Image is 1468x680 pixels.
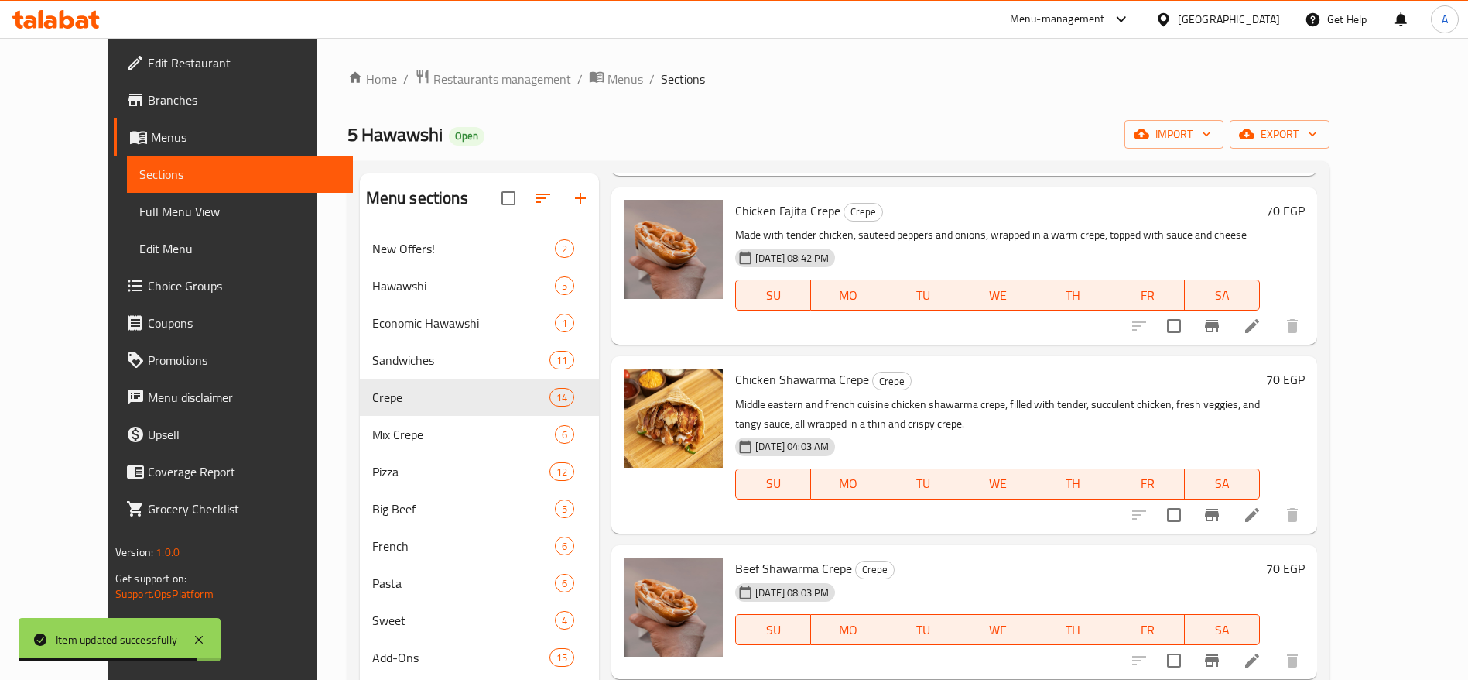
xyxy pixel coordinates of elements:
[127,193,353,230] a: Full Menu View
[372,462,549,481] span: Pizza
[115,584,214,604] a: Support.OpsPlatform
[1242,125,1317,144] span: export
[1110,469,1186,500] button: FR
[1042,472,1104,495] span: TH
[967,284,1029,307] span: WE
[1243,506,1261,524] a: Edit menu item
[127,230,353,267] a: Edit Menu
[749,586,835,600] span: [DATE] 08:03 PM
[1191,284,1254,307] span: SA
[749,439,835,454] span: [DATE] 04:03 AM
[56,631,177,648] div: Item updated successfully
[372,388,549,407] span: Crepe
[114,267,353,304] a: Choice Groups
[1035,280,1110,311] button: TH
[148,388,340,407] span: Menu disclaimer
[1442,11,1448,28] span: A
[649,70,655,88] li: /
[749,251,835,266] span: [DATE] 08:42 PM
[885,614,960,645] button: TU
[139,239,340,258] span: Edit Menu
[556,613,573,628] span: 4
[148,53,340,72] span: Edit Restaurant
[360,230,599,267] div: New Offers!2
[555,611,574,630] div: items
[742,472,805,495] span: SU
[114,453,353,490] a: Coverage Report
[885,280,960,311] button: TU
[1158,644,1190,677] span: Select to update
[1178,11,1280,28] div: [GEOGRAPHIC_DATA]
[817,284,880,307] span: MO
[1117,619,1179,641] span: FR
[372,276,555,295] div: Hawawshi
[114,416,353,453] a: Upsell
[735,199,840,222] span: Chicken Fajita Crepe
[735,395,1260,434] p: Middle eastern and french cuisine chicken shawarma crepe, filled with tender, succulent chicken, ...
[360,565,599,602] div: Pasta6
[1193,307,1230,345] button: Branch-specific-item
[114,490,353,527] a: Grocery Checklist
[372,351,549,369] span: Sandwiches
[1117,472,1179,495] span: FR
[148,462,340,481] span: Coverage Report
[967,619,1029,641] span: WE
[555,574,574,592] div: items
[492,182,525,215] span: Select all sections
[589,69,643,89] a: Menus
[556,242,573,256] span: 2
[114,304,353,342] a: Coupons
[1193,496,1230,534] button: Branch-specific-item
[1042,284,1104,307] span: TH
[891,619,954,641] span: TU
[360,527,599,565] div: French6
[1243,317,1261,335] a: Edit menu item
[415,69,571,89] a: Restaurants management
[577,70,583,88] li: /
[151,128,340,146] span: Menus
[960,469,1035,500] button: WE
[817,472,880,495] span: MO
[550,465,573,479] span: 12
[1042,619,1104,641] span: TH
[372,425,555,444] div: Mix Crepe
[403,70,409,88] li: /
[372,500,555,518] span: Big Beef
[556,576,573,591] span: 6
[1266,200,1305,222] h6: 70 EGP
[1266,558,1305,579] h6: 70 EGP
[148,91,340,109] span: Branches
[1266,369,1305,390] h6: 70 EGP
[347,70,397,88] a: Home
[562,180,599,217] button: Add section
[811,280,886,311] button: MO
[360,490,599,527] div: Big Beef5
[347,69,1329,89] nav: breadcrumb
[360,453,599,490] div: Pizza12
[556,539,573,554] span: 6
[555,425,574,444] div: items
[1185,614,1260,645] button: SA
[1010,10,1105,29] div: Menu-management
[372,314,555,332] span: Economic Hawawshi
[1035,469,1110,500] button: TH
[735,557,852,580] span: Beef Shawarma Crepe
[1035,614,1110,645] button: TH
[360,639,599,676] div: Add-Ons15
[372,611,555,630] div: Sweet
[449,129,484,143] span: Open
[360,602,599,639] div: Sweet4
[855,561,895,579] div: Crepe
[148,276,340,295] span: Choice Groups
[372,239,555,258] span: New Offers!
[114,118,353,156] a: Menus
[1243,651,1261,670] a: Edit menu item
[1230,120,1329,149] button: export
[360,342,599,379] div: Sandwiches11
[114,44,353,81] a: Edit Restaurant
[372,537,555,555] span: French
[549,351,574,369] div: items
[1274,642,1311,679] button: delete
